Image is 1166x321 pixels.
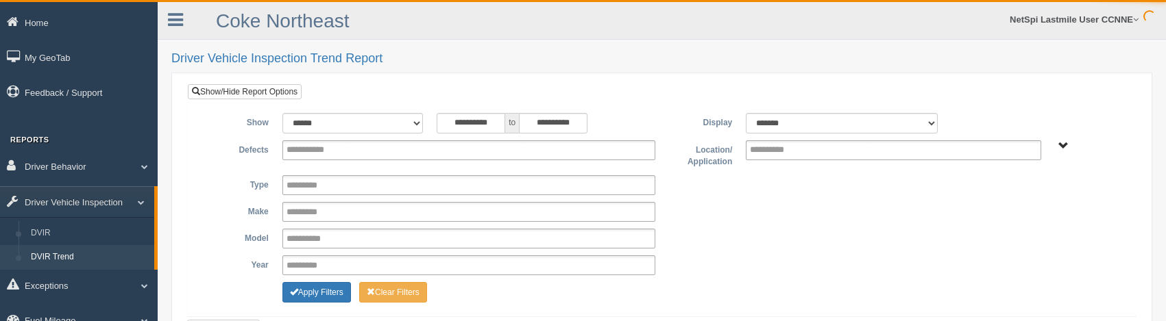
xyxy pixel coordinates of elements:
h2: Driver Vehicle Inspection Trend Report [171,52,1152,66]
a: DVIR [25,221,154,246]
a: Show/Hide Report Options [188,84,302,99]
button: Change Filter Options [282,282,351,303]
label: Location/ Application [662,140,740,168]
label: Defects [198,140,276,157]
span: to [505,113,519,133]
a: DVIR Trend [25,245,154,270]
label: Make [198,202,276,218]
label: Type [198,175,276,192]
label: Show [198,113,276,129]
label: Model [198,229,276,245]
label: Display [662,113,740,129]
label: Year [198,255,276,272]
button: Change Filter Options [359,282,427,303]
a: Coke Northeast [216,10,350,31]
